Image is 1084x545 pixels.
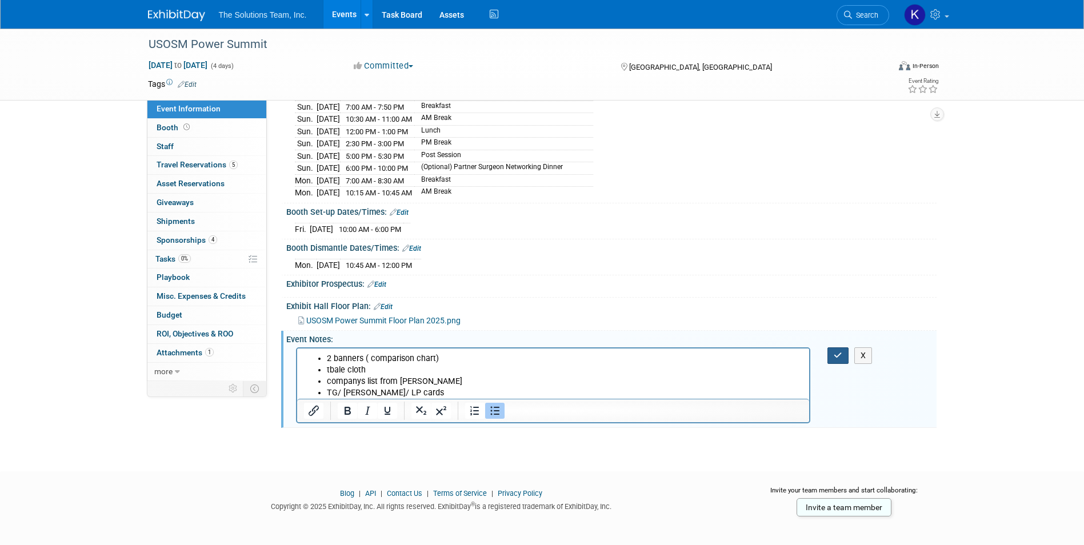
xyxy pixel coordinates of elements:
[414,187,593,199] td: AM Break
[338,403,357,419] button: Bold
[346,164,408,173] span: 6:00 PM - 10:00 PM
[854,347,873,364] button: X
[148,499,735,512] div: Copyright © 2025 ExhibitDay, Inc. All rights reserved. ExhibitDay is a registered trademark of Ex...
[317,259,340,271] td: [DATE]
[157,310,182,319] span: Budget
[147,269,266,287] a: Playbook
[157,329,233,338] span: ROI, Objectives & ROO
[286,298,937,312] div: Exhibit Hall Floor Plan:
[205,348,214,356] span: 1
[295,174,317,187] td: Mon.
[899,61,910,70] img: Format-Inperson.png
[157,198,194,207] span: Giveaways
[378,489,385,498] span: |
[350,60,418,72] button: Committed
[178,254,191,263] span: 0%
[181,123,192,131] span: Booth not reserved yet
[243,381,266,396] td: Toggle Event Tabs
[157,272,190,282] span: Playbook
[346,127,408,136] span: 12:00 PM - 1:00 PM
[157,217,195,226] span: Shipments
[387,489,422,498] a: Contact Us
[219,10,307,19] span: The Solutions Team, Inc.
[286,331,937,345] div: Event Notes:
[346,261,412,270] span: 10:45 AM - 12:00 PM
[317,150,340,162] td: [DATE]
[154,367,173,376] span: more
[295,113,317,126] td: Sun.
[178,81,197,89] a: Edit
[414,101,593,113] td: Breakfast
[365,489,376,498] a: API
[346,189,412,197] span: 10:15 AM - 10:45 AM
[147,231,266,250] a: Sponsorships4
[358,403,377,419] button: Italic
[157,160,238,169] span: Travel Reservations
[286,203,937,218] div: Booth Set-up Dates/Times:
[374,303,393,311] a: Edit
[424,489,431,498] span: |
[148,60,208,70] span: [DATE] [DATE]
[390,209,409,217] a: Edit
[157,235,217,245] span: Sponsorships
[414,174,593,187] td: Breakfast
[904,4,926,26] img: Kaelon Harris
[402,245,421,253] a: Edit
[752,486,937,503] div: Invite your team members and start collaborating:
[147,250,266,269] a: Tasks0%
[286,239,937,254] div: Booth Dismantle Dates/Times:
[306,316,461,325] span: USOSM Power Summit Floor Plan 2025.png
[411,403,431,419] button: Subscript
[148,10,205,21] img: ExhibitDay
[414,113,593,126] td: AM Break
[157,179,225,188] span: Asset Reservations
[147,175,266,193] a: Asset Reservations
[297,348,810,399] iframe: Rich Text Area
[295,125,317,138] td: Sun.
[148,78,197,90] td: Tags
[157,104,221,113] span: Event Information
[155,254,191,263] span: Tasks
[414,138,593,150] td: PM Break
[346,103,404,111] span: 7:00 AM - 7:50 PM
[907,78,938,84] div: Event Rating
[147,325,266,343] a: ROI, Objectives & ROO
[317,125,340,138] td: [DATE]
[147,344,266,362] a: Attachments1
[346,139,404,148] span: 2:30 PM - 3:00 PM
[147,363,266,381] a: more
[797,498,891,516] a: Invite a team member
[147,156,266,174] a: Travel Reservations5
[367,280,386,288] a: Edit
[145,34,872,55] div: USOSM Power Summit
[295,223,310,235] td: Fri.
[346,177,404,185] span: 7:00 AM - 8:30 AM
[304,403,323,419] button: Insert/edit link
[414,150,593,162] td: Post Session
[378,403,397,419] button: Underline
[298,316,461,325] a: USOSM Power Summit Floor Plan 2025.png
[223,381,243,396] td: Personalize Event Tab Strip
[340,489,354,498] a: Blog
[346,152,404,161] span: 5:00 PM - 5:30 PM
[489,489,496,498] span: |
[147,138,266,156] a: Staff
[912,62,939,70] div: In-Person
[317,162,340,175] td: [DATE]
[310,223,333,235] td: [DATE]
[629,63,772,71] span: [GEOGRAPHIC_DATA], [GEOGRAPHIC_DATA]
[498,489,542,498] a: Privacy Policy
[173,61,183,70] span: to
[317,113,340,126] td: [DATE]
[414,125,593,138] td: Lunch
[147,194,266,212] a: Giveaways
[147,213,266,231] a: Shipments
[157,348,214,357] span: Attachments
[317,138,340,150] td: [DATE]
[295,187,317,199] td: Mon.
[229,161,238,169] span: 5
[210,62,234,70] span: (4 days)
